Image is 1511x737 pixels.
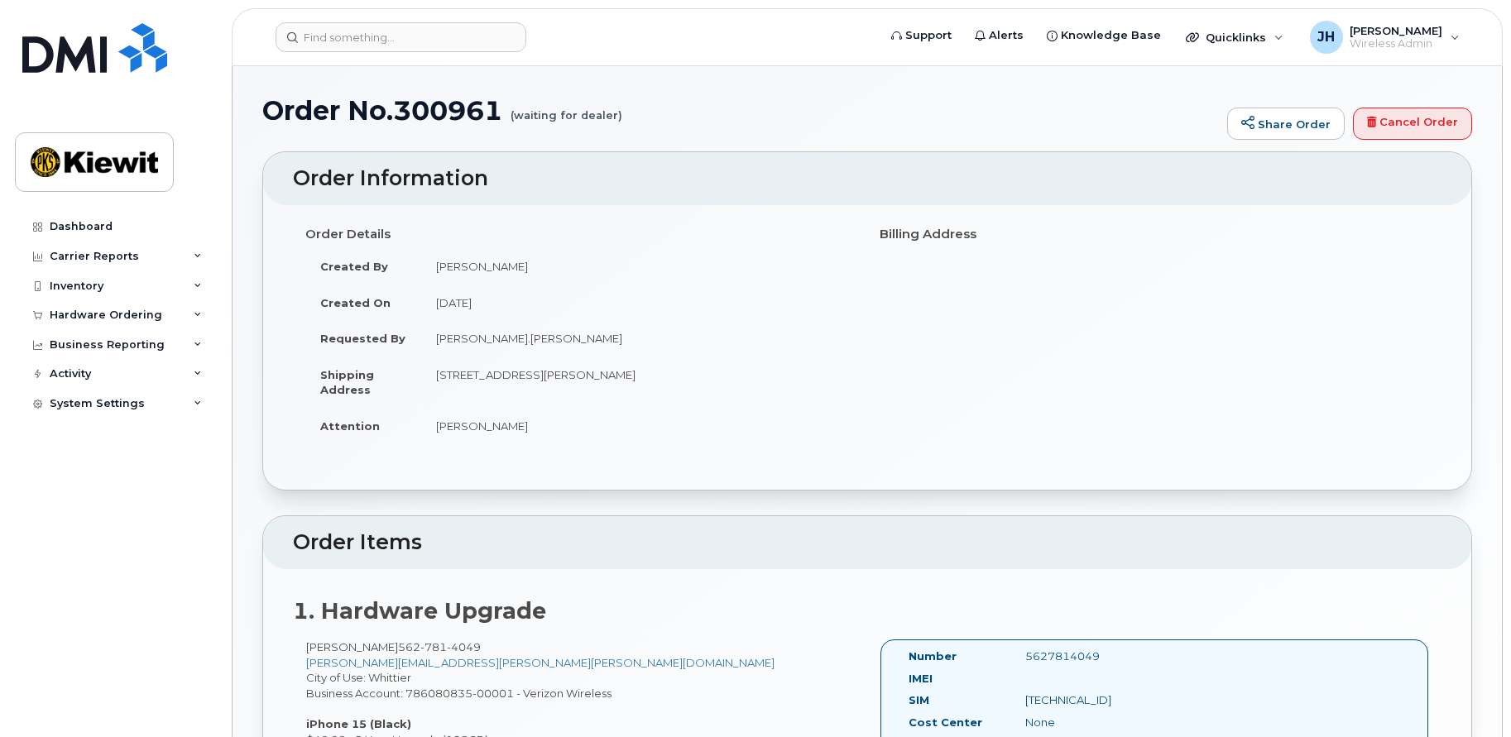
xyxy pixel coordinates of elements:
h2: Order Information [293,167,1441,190]
div: [TECHNICAL_ID] [1013,692,1177,708]
td: [PERSON_NAME] [421,248,855,285]
strong: Shipping Address [320,368,374,397]
span: 4049 [447,640,481,653]
span: 562 [398,640,481,653]
td: [DATE] [421,285,855,321]
td: [PERSON_NAME].[PERSON_NAME] [421,320,855,357]
a: [PERSON_NAME][EMAIL_ADDRESS][PERSON_NAME][PERSON_NAME][DOMAIN_NAME] [306,656,775,669]
a: Cancel Order [1353,108,1472,141]
strong: Created By [320,260,388,273]
label: Cost Center [909,715,982,730]
td: [STREET_ADDRESS][PERSON_NAME] [421,357,855,408]
a: Share Order [1227,108,1345,141]
div: None [1013,715,1177,730]
label: IMEI [909,671,933,687]
small: (waiting for dealer) [511,96,622,122]
strong: Requested By [320,332,405,345]
label: SIM [909,692,929,708]
strong: Attention [320,419,380,433]
strong: iPhone 15 (Black) [306,717,411,730]
h4: Order Details [305,227,855,242]
strong: Created On [320,296,391,309]
span: 781 [420,640,447,653]
label: Number [909,648,957,664]
td: [PERSON_NAME] [421,408,855,444]
h1: Order No.300961 [262,96,1219,125]
div: 5627814049 [1013,648,1177,664]
h4: Billing Address [880,227,1429,242]
strong: 1. Hardware Upgrade [293,597,546,625]
h2: Order Items [293,531,1441,554]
